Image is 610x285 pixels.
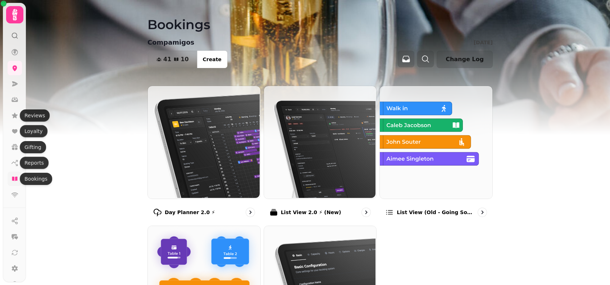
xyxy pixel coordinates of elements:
[147,85,260,198] img: Day Planner 2.0 ⚡
[379,86,493,223] a: List view (Old - going soon)List view (Old - going soon)
[281,209,341,216] p: List View 2.0 ⚡ (New)
[20,141,46,153] div: Gifting
[20,157,49,169] div: Reports
[20,173,52,185] div: Bookings
[363,209,370,216] svg: go to
[264,86,377,223] a: List View 2.0 ⚡ (New)List View 2.0 ⚡ (New)
[148,51,197,68] button: 4110
[147,86,261,223] a: Day Planner 2.0 ⚡Day Planner 2.0 ⚡
[437,51,493,68] button: Change Log
[263,85,376,198] img: List View 2.0 ⚡ (New)
[165,209,215,216] p: Day Planner 2.0 ⚡
[20,109,50,122] div: Reviews
[147,37,194,47] p: Compamigos
[379,85,492,198] img: List view (Old - going soon)
[163,56,171,62] span: 41
[197,51,227,68] button: Create
[397,209,475,216] p: List view (Old - going soon)
[446,56,484,62] span: Change Log
[20,125,47,137] div: Loyalty
[181,56,188,62] span: 10
[479,209,486,216] svg: go to
[203,57,222,62] span: Create
[247,209,254,216] svg: go to
[474,39,493,46] p: [DATE]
